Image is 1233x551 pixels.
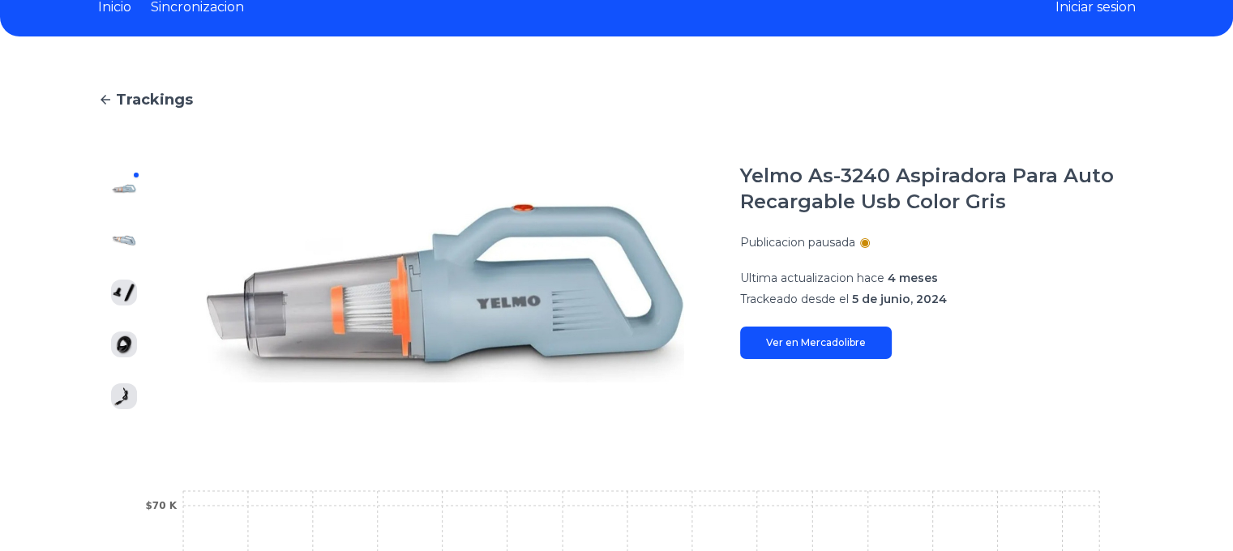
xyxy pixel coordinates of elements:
img: Yelmo As-3240 Aspiradora Para Auto Recargable Usb Color Gris [111,383,137,409]
span: Trackeado desde el [740,292,849,306]
span: 5 de junio, 2024 [852,292,947,306]
h1: Yelmo As-3240 Aspiradora Para Auto Recargable Usb Color Gris [740,163,1136,215]
a: Trackings [98,88,1136,111]
img: Yelmo As-3240 Aspiradora Para Auto Recargable Usb Color Gris [111,176,137,202]
img: Yelmo As-3240 Aspiradora Para Auto Recargable Usb Color Gris [111,228,137,254]
span: 4 meses [888,271,938,285]
img: Yelmo As-3240 Aspiradora Para Auto Recargable Usb Color Gris [182,163,708,422]
img: Yelmo As-3240 Aspiradora Para Auto Recargable Usb Color Gris [111,331,137,357]
tspan: $70 K [145,500,177,511]
p: Publicacion pausada [740,234,855,250]
span: Trackings [116,88,193,111]
span: Ultima actualizacion hace [740,271,884,285]
a: Ver en Mercadolibre [740,327,892,359]
img: Yelmo As-3240 Aspiradora Para Auto Recargable Usb Color Gris [111,280,137,305]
